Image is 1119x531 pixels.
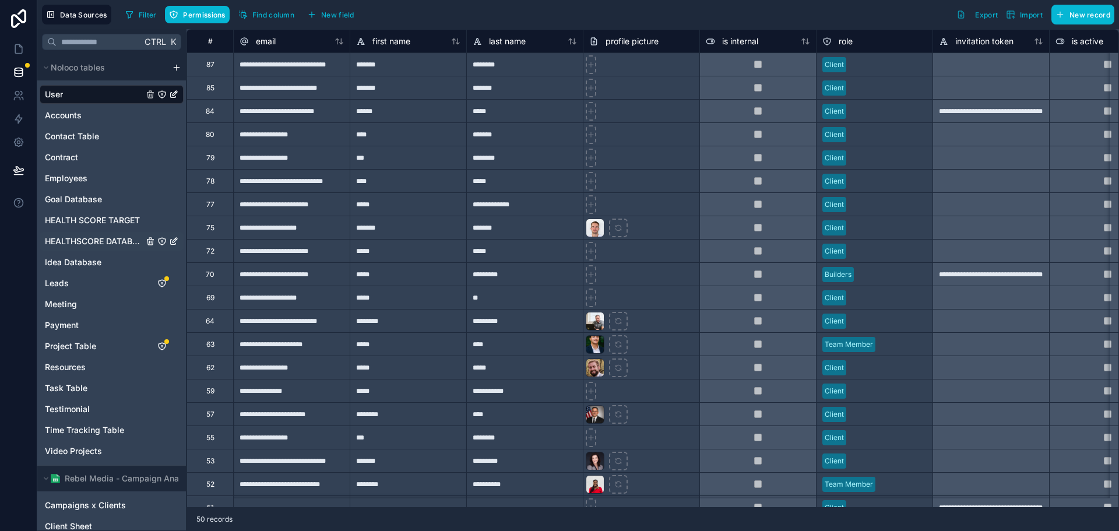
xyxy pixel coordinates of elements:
[606,36,659,47] span: profile picture
[825,106,844,117] div: Client
[975,10,998,19] span: Export
[839,36,853,47] span: role
[825,339,873,350] div: Team Member
[206,480,214,489] div: 52
[1047,5,1114,24] a: New record
[183,10,225,19] span: Permissions
[825,479,873,490] div: Team Member
[165,6,234,23] a: Permissions
[825,153,844,163] div: Client
[60,10,107,19] span: Data Sources
[252,10,294,19] span: Find column
[1072,36,1103,47] span: is active
[206,153,214,163] div: 79
[206,200,214,209] div: 77
[825,176,844,187] div: Client
[206,107,214,116] div: 84
[372,36,410,47] span: first name
[825,59,844,70] div: Client
[206,456,214,466] div: 53
[825,223,844,233] div: Client
[955,36,1014,47] span: invitation token
[207,503,214,512] div: 51
[825,293,844,303] div: Client
[825,363,844,373] div: Client
[303,6,358,23] button: New field
[952,5,1002,24] button: Export
[139,10,157,19] span: Filter
[1051,5,1114,24] button: New record
[321,10,354,19] span: New field
[206,83,214,93] div: 85
[825,246,844,256] div: Client
[42,5,111,24] button: Data Sources
[121,6,161,23] button: Filter
[1002,5,1047,24] button: Import
[825,129,844,140] div: Client
[206,223,214,233] div: 75
[825,269,851,280] div: Builders
[206,247,214,256] div: 72
[722,36,758,47] span: is internal
[165,6,229,23] button: Permissions
[1020,10,1043,19] span: Import
[206,410,214,419] div: 57
[825,199,844,210] div: Client
[206,60,214,69] div: 87
[143,34,167,49] span: Ctrl
[489,36,526,47] span: last name
[825,456,844,466] div: Client
[169,38,177,46] span: K
[206,386,214,396] div: 59
[206,433,214,442] div: 55
[825,316,844,326] div: Client
[196,37,224,45] div: #
[206,270,214,279] div: 70
[825,83,844,93] div: Client
[825,409,844,420] div: Client
[206,293,214,303] div: 69
[825,432,844,443] div: Client
[206,177,214,186] div: 78
[825,386,844,396] div: Client
[206,363,214,372] div: 62
[234,6,298,23] button: Find column
[256,36,276,47] span: email
[1069,10,1110,19] span: New record
[196,515,233,524] span: 50 records
[825,502,844,513] div: Client
[206,317,214,326] div: 64
[206,130,214,139] div: 80
[206,340,214,349] div: 63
